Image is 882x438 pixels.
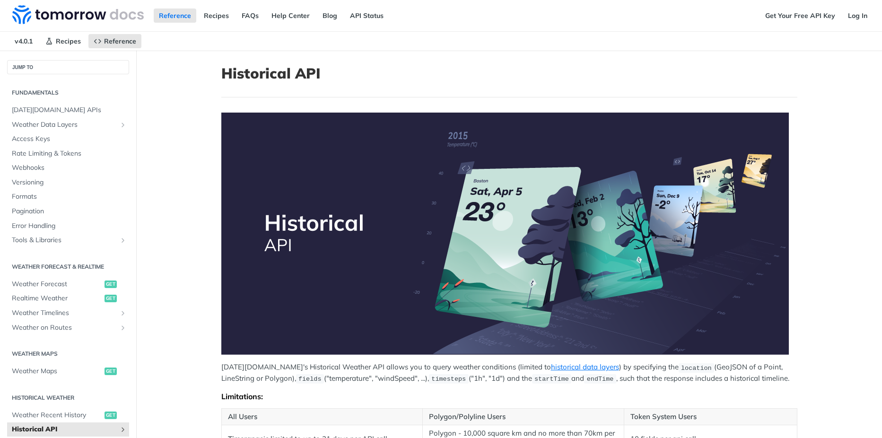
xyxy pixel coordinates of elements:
a: [DATE][DOMAIN_NAME] APIs [7,103,129,117]
p: [DATE][DOMAIN_NAME]'s Historical Weather API allows you to query weather conditions (limited to )... [221,362,797,384]
span: Realtime Weather [12,294,102,303]
div: Limitations: [221,392,797,401]
span: get [105,412,117,419]
button: JUMP TO [7,60,129,74]
span: [DATE][DOMAIN_NAME] APIs [12,105,127,115]
th: Polygon/Polyline Users [423,408,624,425]
h2: Weather Maps [7,350,129,358]
code: startTime [532,374,572,384]
a: Realtime Weatherget [7,291,129,306]
a: API Status [345,9,389,23]
h2: Fundamentals [7,88,129,97]
a: Rate Limiting & Tokens [7,147,129,161]
span: Weather Timelines [12,308,117,318]
span: Rate Limiting & Tokens [12,149,127,158]
a: Weather Recent Historyget [7,408,129,422]
button: Show subpages for Tools & Libraries [119,237,127,244]
span: v4.0.1 [9,34,38,48]
a: Log In [843,9,873,23]
a: Weather TimelinesShow subpages for Weather Timelines [7,306,129,320]
span: Versioning [12,178,127,187]
button: Show subpages for Historical API [119,426,127,433]
a: Error Handling [7,219,129,233]
a: Historical APIShow subpages for Historical API [7,422,129,437]
a: Recipes [199,9,234,23]
a: Weather Data LayersShow subpages for Weather Data Layers [7,118,129,132]
a: Recipes [40,34,86,48]
a: Weather on RoutesShow subpages for Weather on Routes [7,321,129,335]
a: Access Keys [7,132,129,146]
a: Reference [88,34,141,48]
a: Tools & LibrariesShow subpages for Tools & Libraries [7,233,129,247]
span: get [105,295,117,302]
h2: Weather Forecast & realtime [7,263,129,271]
code: location [679,363,715,373]
button: Show subpages for Weather Data Layers [119,121,127,129]
a: Formats [7,190,129,204]
span: Recipes [56,37,81,45]
a: Webhooks [7,161,129,175]
th: Token System Users [624,408,797,425]
code: fields [296,374,324,384]
span: Weather Maps [12,367,102,376]
code: timesteps [429,374,469,384]
th: All Users [221,408,423,425]
button: Show subpages for Weather on Routes [119,324,127,332]
span: Access Keys [12,134,127,144]
img: Historical-API.png [221,113,789,355]
span: Error Handling [12,221,127,231]
span: get [105,368,117,375]
span: Weather Data Layers [12,120,117,130]
button: Show subpages for Weather Timelines [119,309,127,317]
span: Reference [104,37,136,45]
span: Formats [12,192,127,201]
code: endTime [584,374,616,384]
a: Get Your Free API Key [760,9,840,23]
a: historical data layers [551,362,619,371]
h2: Historical Weather [7,394,129,402]
span: Tools & Libraries [12,236,117,245]
span: Expand image [221,113,797,355]
span: Webhooks [12,163,127,173]
span: Weather Recent History [12,411,102,420]
a: Pagination [7,204,129,219]
span: Weather on Routes [12,323,117,333]
img: Tomorrow.io Weather API Docs [12,5,144,24]
a: Reference [154,9,196,23]
a: Weather Forecastget [7,277,129,291]
span: Historical API [12,425,117,434]
a: Help Center [266,9,315,23]
a: Versioning [7,175,129,190]
span: Pagination [12,207,127,216]
a: FAQs [236,9,264,23]
span: get [105,280,117,288]
span: Weather Forecast [12,280,102,289]
a: Blog [317,9,342,23]
h1: Historical API [221,65,797,82]
a: Weather Mapsget [7,364,129,378]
